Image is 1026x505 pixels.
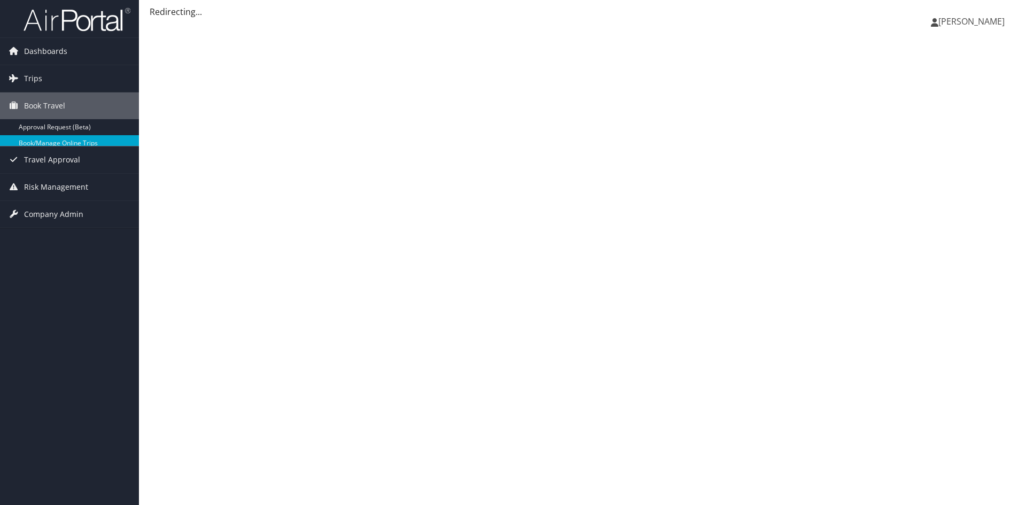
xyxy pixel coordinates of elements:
div: Redirecting... [150,5,1015,18]
img: airportal-logo.png [24,7,130,32]
span: Book Travel [24,92,65,119]
a: [PERSON_NAME] [931,5,1015,37]
span: [PERSON_NAME] [938,15,1005,27]
span: Company Admin [24,201,83,228]
span: Trips [24,65,42,92]
span: Travel Approval [24,146,80,173]
span: Risk Management [24,174,88,200]
span: Dashboards [24,38,67,65]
